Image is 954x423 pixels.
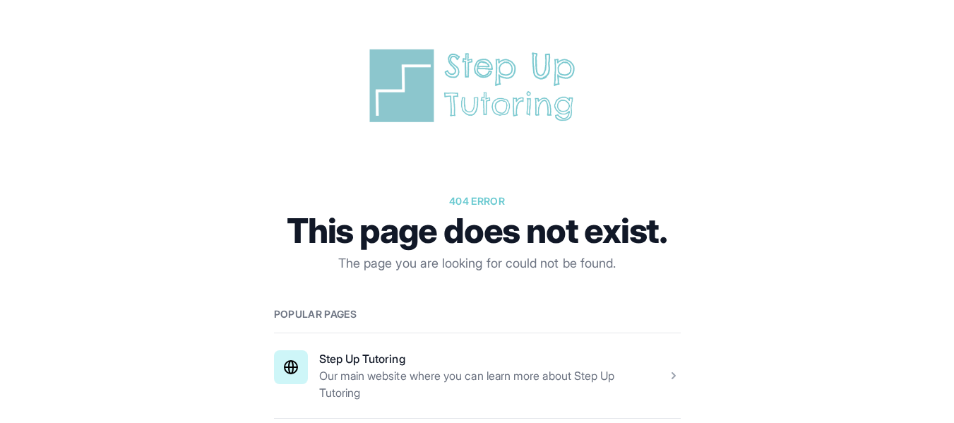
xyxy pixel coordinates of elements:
[274,194,681,208] p: 404 error
[364,45,590,126] img: Step Up Tutoring horizontal logo
[319,352,405,366] a: Step Up Tutoring
[274,214,681,248] h1: This page does not exist.
[274,254,681,273] p: The page you are looking for could not be found.
[274,307,681,321] h2: Popular pages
